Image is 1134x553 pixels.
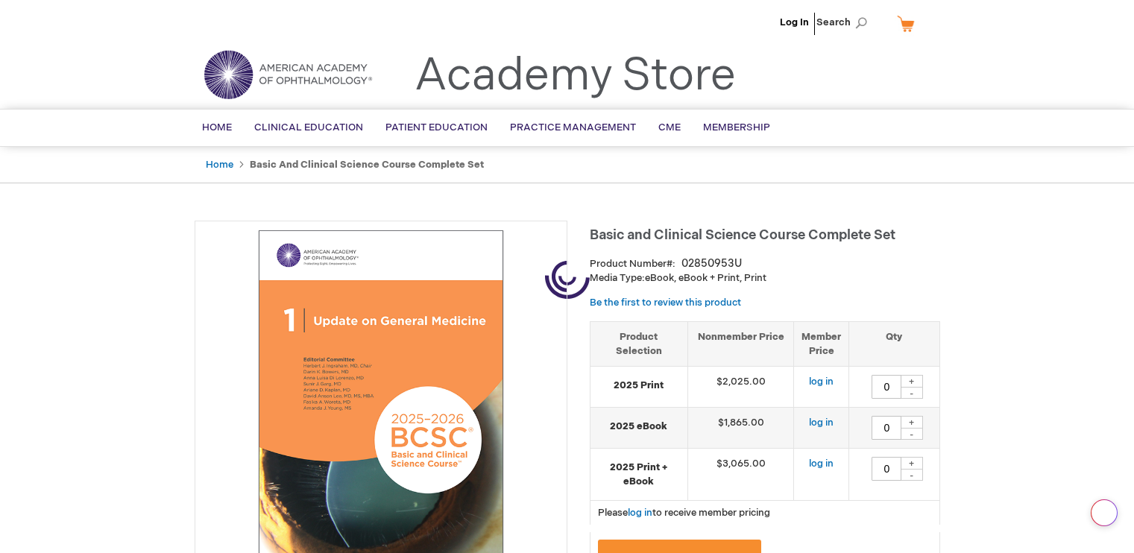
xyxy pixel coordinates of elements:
span: Search [816,7,873,37]
strong: 2025 Print [598,379,680,393]
div: + [901,416,923,429]
a: Be the first to review this product [590,297,741,309]
input: Qty [872,375,901,399]
span: Membership [703,121,770,133]
div: - [901,469,923,481]
p: eBook, eBook + Print, Print [590,271,940,285]
th: Nonmember Price [687,321,794,366]
span: CME [658,121,681,133]
span: Patient Education [385,121,488,133]
th: Product Selection [590,321,688,366]
td: $1,865.00 [687,408,794,449]
input: Qty [872,416,901,440]
strong: 2025 eBook [598,420,680,434]
th: Member Price [794,321,849,366]
strong: Media Type: [590,272,645,284]
a: Log In [780,16,809,28]
div: - [901,387,923,399]
th: Qty [849,321,939,366]
span: Clinical Education [254,121,363,133]
div: + [901,375,923,388]
div: 02850953U [681,256,742,271]
td: $3,065.00 [687,449,794,501]
input: Qty [872,457,901,481]
strong: 2025 Print + eBook [598,461,680,488]
div: - [901,428,923,440]
span: Basic and Clinical Science Course Complete Set [590,227,895,243]
span: Practice Management [510,121,636,133]
td: $2,025.00 [687,367,794,408]
a: Academy Store [415,49,736,103]
span: Home [202,121,232,133]
a: log in [809,417,834,429]
strong: Basic and Clinical Science Course Complete Set [250,159,484,171]
a: log in [628,507,652,519]
strong: Product Number [590,258,675,270]
a: log in [809,376,834,388]
div: + [901,457,923,470]
a: Home [206,159,233,171]
span: Please to receive member pricing [598,507,770,519]
a: log in [809,458,834,470]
